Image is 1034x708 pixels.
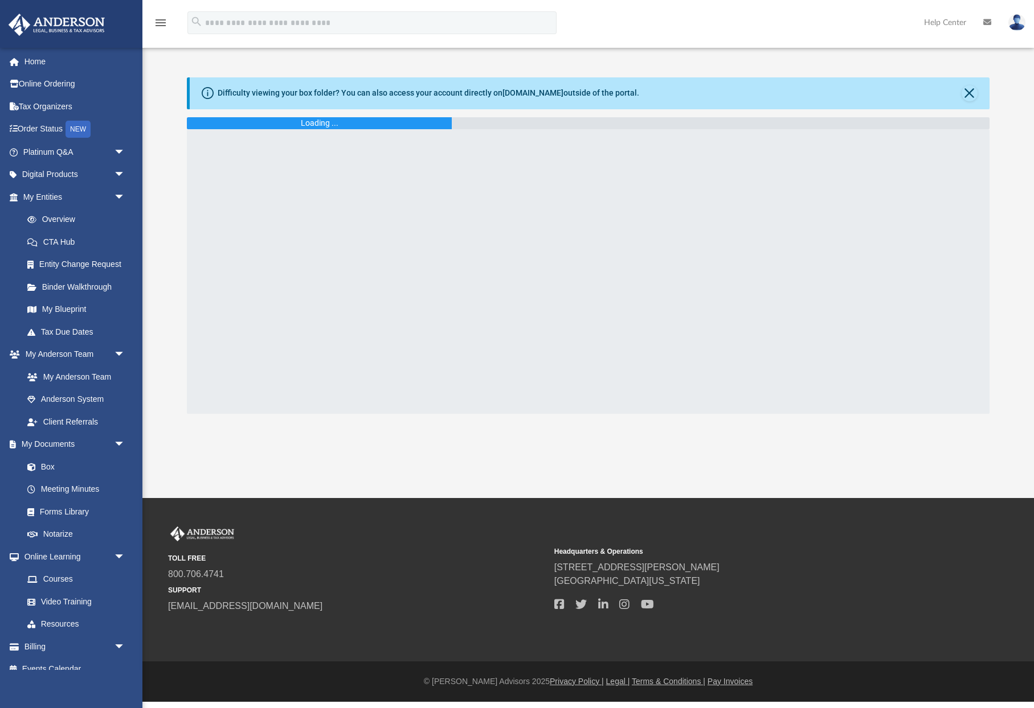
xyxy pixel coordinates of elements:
a: Entity Change Request [16,253,142,276]
a: Courses [16,568,137,591]
span: arrow_drop_down [114,141,137,164]
a: Overview [16,208,142,231]
div: NEW [66,121,91,138]
a: Client Referrals [16,410,137,433]
a: Tax Organizers [8,95,142,118]
span: arrow_drop_down [114,635,137,658]
span: arrow_drop_down [114,343,137,367]
a: Home [8,50,142,73]
a: Platinum Q&Aarrow_drop_down [8,141,142,163]
small: Headquarters & Operations [554,546,933,557]
a: Digital Productsarrow_drop_down [8,163,142,186]
a: [GEOGRAPHIC_DATA][US_STATE] [554,576,700,586]
a: Notarize [16,523,137,546]
a: [DOMAIN_NAME] [502,88,563,97]
a: Pay Invoices [708,677,753,686]
a: CTA Hub [16,230,142,253]
a: Video Training [16,590,131,613]
a: Tax Due Dates [16,320,142,343]
small: SUPPORT [168,585,546,595]
a: My Documentsarrow_drop_down [8,433,137,456]
i: menu [154,16,167,30]
a: menu [154,22,167,30]
a: Box [16,455,131,478]
a: Billingarrow_drop_down [8,635,142,658]
span: arrow_drop_down [114,163,137,187]
small: TOLL FREE [168,553,546,563]
a: Forms Library [16,500,131,523]
a: Privacy Policy | [550,677,604,686]
i: search [190,15,203,28]
a: My Entitiesarrow_drop_down [8,186,142,208]
a: My Blueprint [16,298,137,321]
a: Resources [16,613,137,636]
span: arrow_drop_down [114,433,137,456]
img: User Pic [1008,14,1025,31]
img: Anderson Advisors Platinum Portal [5,14,108,36]
a: Anderson System [16,388,137,411]
a: Binder Walkthrough [16,275,142,298]
img: Anderson Advisors Platinum Portal [168,526,236,541]
a: My Anderson Team [16,365,131,388]
span: arrow_drop_down [114,545,137,569]
span: arrow_drop_down [114,186,137,209]
a: Terms & Conditions | [632,677,705,686]
a: Online Ordering [8,73,142,96]
a: Online Learningarrow_drop_down [8,545,137,568]
a: [EMAIL_ADDRESS][DOMAIN_NAME] [168,601,322,611]
a: 800.706.4741 [168,569,224,579]
div: © [PERSON_NAME] Advisors 2025 [142,676,1034,688]
a: My Anderson Teamarrow_drop_down [8,343,137,366]
a: Meeting Minutes [16,478,137,501]
a: Events Calendar [8,658,142,681]
a: [STREET_ADDRESS][PERSON_NAME] [554,562,720,572]
a: Order StatusNEW [8,118,142,141]
a: Legal | [606,677,630,686]
button: Close [962,85,978,101]
div: Difficulty viewing your box folder? You can also access your account directly on outside of the p... [218,87,639,99]
div: Loading ... [301,117,338,129]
